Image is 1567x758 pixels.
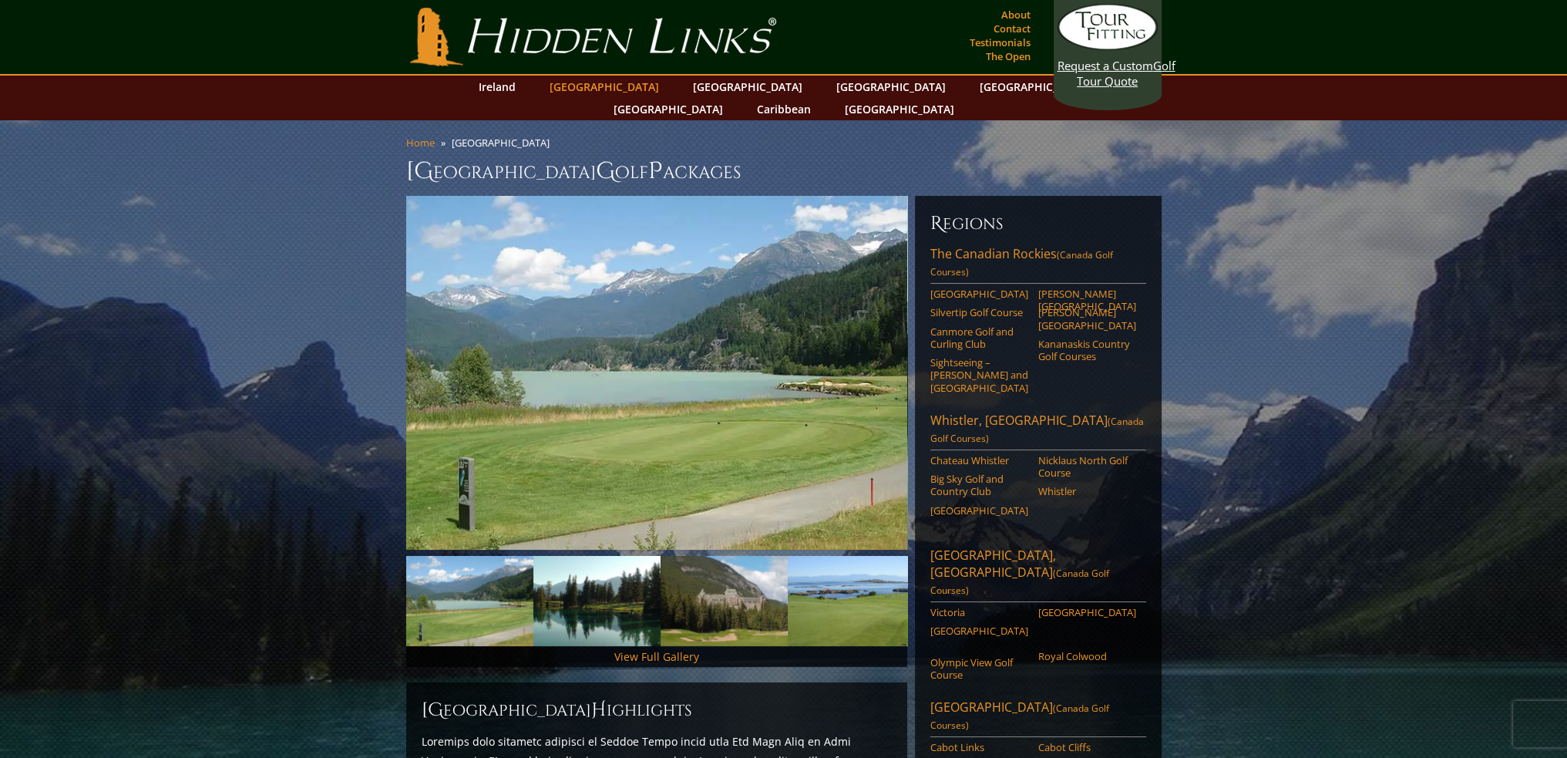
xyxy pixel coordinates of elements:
[829,76,953,98] a: [GEOGRAPHIC_DATA]
[1038,288,1136,313] a: [PERSON_NAME][GEOGRAPHIC_DATA]
[406,156,1162,187] h1: [GEOGRAPHIC_DATA] olf ackages
[930,699,1146,737] a: [GEOGRAPHIC_DATA](Canada Golf Courses)
[1038,306,1136,332] a: [PERSON_NAME][GEOGRAPHIC_DATA]
[930,288,1028,300] a: [GEOGRAPHIC_DATA]
[930,547,1146,602] a: [GEOGRAPHIC_DATA], [GEOGRAPHIC_DATA](Canada Golf Courses)
[406,136,435,150] a: Home
[972,76,1097,98] a: [GEOGRAPHIC_DATA]
[930,504,1028,517] a: [GEOGRAPHIC_DATA]
[471,76,523,98] a: Ireland
[606,98,731,120] a: [GEOGRAPHIC_DATA]
[1038,485,1136,497] a: Whistler
[930,741,1028,753] a: Cabot Links
[685,76,810,98] a: [GEOGRAPHIC_DATA]
[930,356,1028,394] a: Sightseeing – [PERSON_NAME] and [GEOGRAPHIC_DATA]
[982,45,1034,67] a: The Open
[1038,741,1136,753] a: Cabot Cliffs
[422,698,892,723] h2: [GEOGRAPHIC_DATA] ighlights
[930,606,1028,618] a: Victoria
[930,473,1028,498] a: Big Sky Golf and Country Club
[930,245,1146,284] a: The Canadian Rockies(Canada Golf Courses)
[1038,606,1136,618] a: [GEOGRAPHIC_DATA]
[1038,650,1136,662] a: Royal Colwood
[930,415,1144,445] span: (Canada Golf Courses)
[1038,454,1136,480] a: Nicklaus North Golf Course
[930,412,1146,450] a: Whistler, [GEOGRAPHIC_DATA](Canada Golf Courses)
[1058,58,1153,73] span: Request a Custom
[930,325,1028,351] a: Canmore Golf and Curling Club
[614,649,699,664] a: View Full Gallery
[930,656,1028,682] a: Olympic View Golf Course
[966,32,1034,53] a: Testimonials
[1058,4,1158,89] a: Request a CustomGolf Tour Quote
[749,98,819,120] a: Caribbean
[542,76,667,98] a: [GEOGRAPHIC_DATA]
[997,4,1034,25] a: About
[452,136,556,150] li: [GEOGRAPHIC_DATA]
[990,18,1034,39] a: Contact
[591,698,607,723] span: H
[596,156,615,187] span: G
[930,702,1109,732] span: (Canada Golf Courses)
[930,211,1146,236] h6: Regions
[930,248,1113,278] span: (Canada Golf Courses)
[930,567,1109,597] span: (Canada Golf Courses)
[930,306,1028,318] a: Silvertip Golf Course
[1038,338,1136,363] a: Kananaskis Country Golf Courses
[648,156,663,187] span: P
[930,625,1028,637] a: [GEOGRAPHIC_DATA]
[837,98,962,120] a: [GEOGRAPHIC_DATA]
[930,454,1028,467] a: Chateau Whistler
